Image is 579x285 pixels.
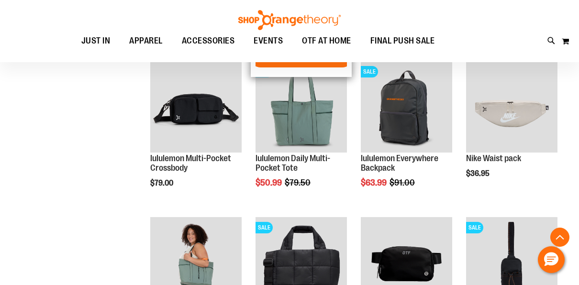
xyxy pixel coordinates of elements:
[120,30,172,52] a: APPAREL
[237,10,342,30] img: Shop Orangetheory
[361,61,452,154] a: lululemon Everywhere BackpackSALE
[390,178,416,187] span: $91.00
[361,178,388,187] span: $63.99
[466,222,483,233] span: SALE
[256,178,283,187] span: $50.99
[150,179,175,187] span: $79.00
[466,169,491,178] span: $36.95
[251,56,352,212] div: product
[254,30,283,52] span: EVENTS
[256,61,347,153] img: lululemon Daily Multi-Pocket Tote
[182,30,235,52] span: ACCESSORIES
[145,56,246,212] div: product
[361,66,378,77] span: SALE
[244,30,292,52] a: EVENTS
[81,30,111,52] span: JUST IN
[172,30,245,52] a: ACCESSORIES
[466,153,521,163] a: Nike Waist pack
[302,30,351,52] span: OTF AT HOME
[150,153,231,173] a: lululemon Multi-Pocket Crossbody
[461,56,562,202] div: product
[356,56,457,212] div: product
[285,178,312,187] span: $79.50
[361,61,452,153] img: lululemon Everywhere Backpack
[129,30,163,52] span: APPAREL
[292,30,361,52] a: OTF AT HOME
[361,153,438,173] a: lululemon Everywhere Backpack
[538,246,565,273] button: Hello, have a question? Let’s chat.
[256,222,273,233] span: SALE
[150,61,242,154] a: lululemon Multi-Pocket Crossbody
[550,228,569,247] button: Back To Top
[361,30,445,52] a: FINAL PUSH SALE
[466,61,557,153] img: Main view of 2024 Convention Nike Waistpack
[370,30,435,52] span: FINAL PUSH SALE
[466,61,557,154] a: Main view of 2024 Convention Nike Waistpack
[150,61,242,153] img: lululemon Multi-Pocket Crossbody
[256,61,347,154] a: lululemon Daily Multi-Pocket ToteSALE
[72,30,120,52] a: JUST IN
[256,153,330,173] a: lululemon Daily Multi-Pocket Tote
